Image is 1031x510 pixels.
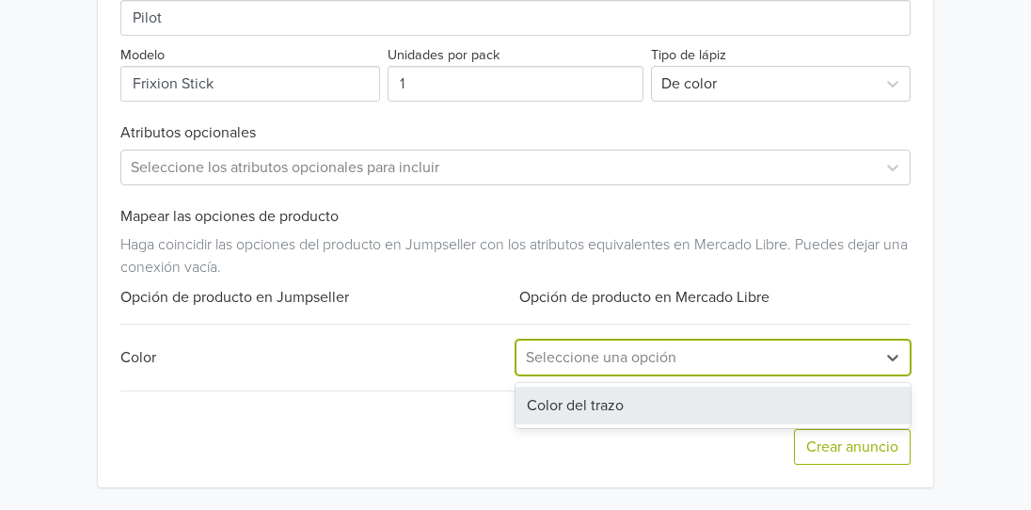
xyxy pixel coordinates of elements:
[515,286,911,309] div: Opción de producto en Mercado Libre
[794,429,911,465] button: Crear anuncio
[515,387,911,424] div: Color del trazo
[120,226,911,279] div: Haga coincidir las opciones del producto en Jumpseller con los atributos equivalentes en Mercado ...
[120,346,515,369] div: Color
[120,286,515,309] div: Opción de producto en Jumpseller
[120,208,911,226] h6: Mapear las opciones de producto
[120,45,165,66] label: Modelo
[120,124,911,142] h6: Atributos opcionales
[651,45,726,66] label: Tipo de lápiz
[388,45,500,66] label: Unidades por pack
